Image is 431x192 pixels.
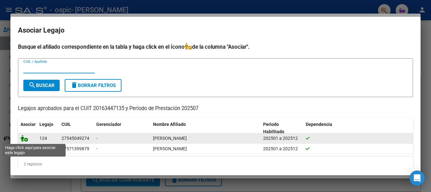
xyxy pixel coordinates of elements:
[39,146,47,151] span: 123
[96,122,121,127] span: Gerenciador
[94,118,151,139] datatable-header-cell: Gerenciador
[37,118,59,139] datatable-header-cell: Legajo
[62,135,89,142] div: 27545049274
[153,146,187,151] span: MIRCOLI FRANCESCA ISABELLA
[153,136,187,141] span: MIRCOLI TIANA ANELEY
[39,122,53,127] span: Legajo
[153,122,186,127] span: Nombre Afiliado
[28,81,36,89] mat-icon: search
[18,105,413,113] p: Legajos aprobados para el CUIT 20163447135 y Período de Prestación 202507
[303,118,413,139] datatable-header-cell: Dependencia
[21,122,36,127] span: Asociar
[306,122,332,127] span: Dependencia
[96,136,97,141] span: -
[410,170,425,186] div: Open Intercom Messenger
[18,24,413,36] h2: Asociar Legajo
[18,118,37,139] datatable-header-cell: Asociar
[263,145,301,152] div: 202501 a 202512
[18,156,413,172] div: 2 registros
[65,79,121,92] button: Borrar Filtros
[62,122,71,127] span: CUIL
[70,83,116,88] span: Borrar Filtros
[96,146,97,151] span: -
[70,81,78,89] mat-icon: delete
[261,118,303,139] datatable-header-cell: Periodo Habilitado
[59,118,94,139] datatable-header-cell: CUIL
[151,118,261,139] datatable-header-cell: Nombre Afiliado
[23,80,60,91] button: Buscar
[62,145,89,152] div: 27571399879
[18,43,413,51] h4: Busque el afiliado correspondiente en la tabla y haga click en el ícono de la columna "Asociar".
[263,135,301,142] div: 202501 a 202512
[263,122,284,134] span: Periodo Habilitado
[28,83,55,88] span: Buscar
[39,136,47,141] span: 124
